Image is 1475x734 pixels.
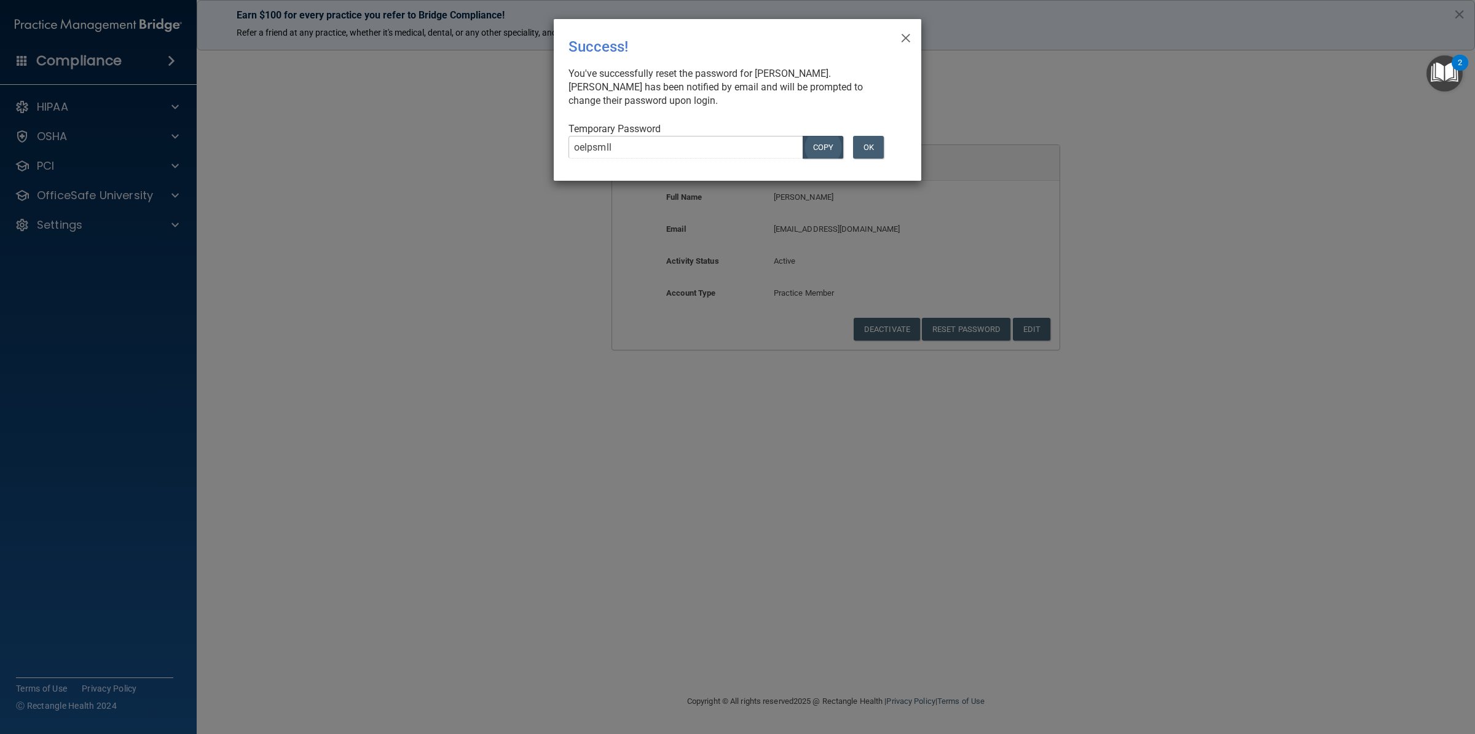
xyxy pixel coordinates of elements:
[1426,55,1463,92] button: Open Resource Center, 2 new notifications
[568,123,661,135] span: Temporary Password
[568,67,897,108] div: You've successfully reset the password for [PERSON_NAME]. [PERSON_NAME] has been notified by emai...
[1458,63,1462,79] div: 2
[568,29,856,65] div: Success!
[803,136,843,159] button: COPY
[900,24,911,49] span: ×
[853,136,884,159] button: OK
